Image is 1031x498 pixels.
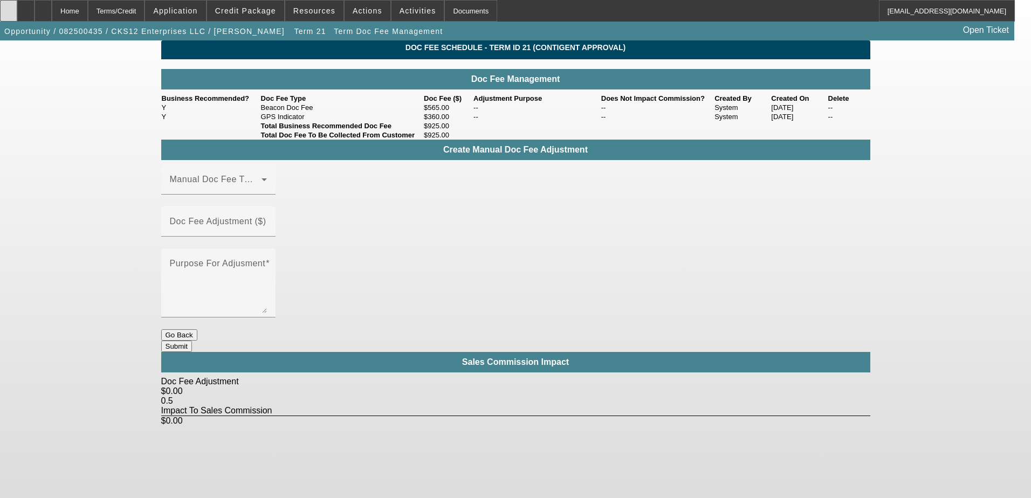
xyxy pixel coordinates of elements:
td: [DATE] [771,112,827,121]
div: $0.00 [161,416,870,426]
span: Credit Package [215,6,276,15]
span: Application [153,6,197,15]
button: Activities [391,1,444,21]
span: Activities [400,6,436,15]
mat-label: Manual Doc Fee Type [170,175,259,184]
button: Go Back [161,329,197,341]
td: Y [161,103,260,112]
td: -- [601,112,714,121]
span: Resources [293,6,335,15]
div: Doc Fee Adjustment [161,377,870,386]
th: Does Not Impact Commission? [601,94,714,103]
h4: Create Manual Doc Fee Adjustment [167,145,865,155]
span: Opportunity / 082500435 / CKS12 Enterprises LLC / [PERSON_NAME] [4,27,285,36]
th: Doc Fee ($) [423,94,473,103]
h4: Sales Commission Impact [167,357,865,367]
td: -- [828,112,870,121]
td: -- [473,112,601,121]
span: Doc Fee Schedule - Term ID 21 (Contigent Approval) [169,43,862,52]
button: Actions [345,1,390,21]
td: $565.00 [423,103,473,112]
span: Term Doc Fee Management [334,27,443,36]
th: Created By [714,94,771,103]
td: System [714,103,771,112]
a: Open Ticket [959,21,1013,39]
td: Beacon Doc Fee [260,103,423,112]
button: Resources [285,1,343,21]
h4: Doc Fee Management [167,74,865,84]
td: [DATE] [771,103,827,112]
td: Total Doc Fee To Be Collected From Customer [260,130,423,140]
th: Adjustment Purpose [473,94,601,103]
td: $360.00 [423,112,473,121]
td: $925.00 [423,130,473,140]
td: System [714,112,771,121]
td: -- [601,103,714,112]
span: Actions [353,6,382,15]
button: Application [145,1,205,21]
button: Credit Package [207,1,284,21]
th: Business Recommended? [161,94,260,103]
td: GPS Indicator [260,112,423,121]
span: Term 21 [294,27,326,36]
mat-label: Doc Fee Adjustment ($) [170,217,266,226]
th: Delete [828,94,870,103]
td: -- [828,103,870,112]
td: Total Business Recommended Doc Fee [260,121,423,130]
button: Term 21 [291,22,328,41]
th: Created On [771,94,827,103]
div: $0.00 [161,386,870,396]
button: Term Doc Fee Management [331,22,445,41]
div: 0.5 [161,396,870,406]
th: Doc Fee Type [260,94,423,103]
td: $925.00 [423,121,473,130]
mat-label: Purpose For Adjusment [170,259,266,268]
td: -- [473,103,601,112]
div: Impact To Sales Commission [161,406,870,416]
button: Submit [161,341,192,352]
td: Y [161,112,260,121]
